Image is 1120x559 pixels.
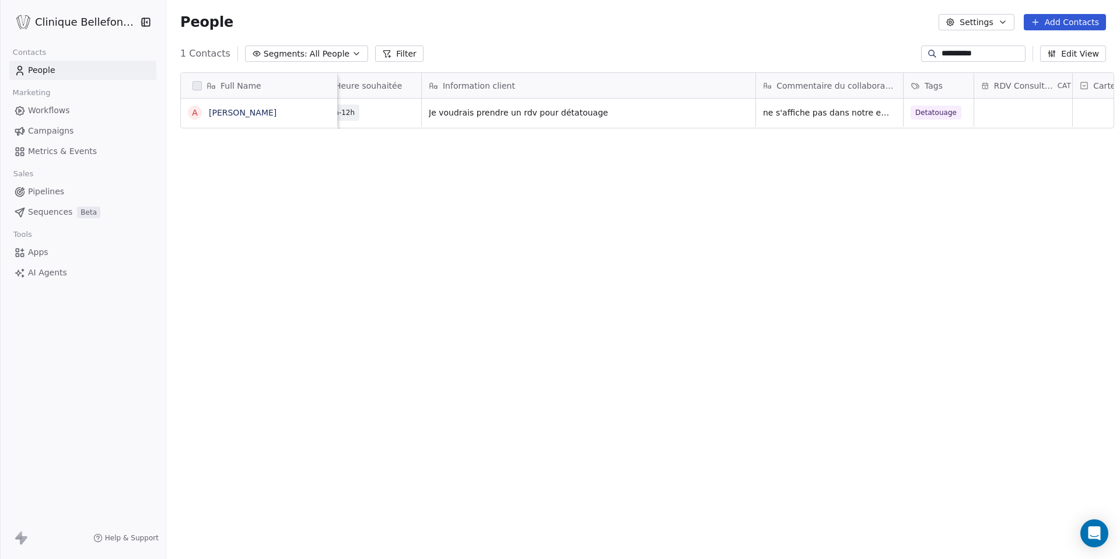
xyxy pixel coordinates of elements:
span: Detatouage [911,106,961,120]
a: Pipelines [9,182,156,201]
button: Edit View [1040,46,1106,62]
span: Pipelines [28,186,64,198]
span: Clinique Bellefontaine [35,15,136,30]
span: 10h-12h [325,107,355,118]
span: All People [310,48,349,60]
div: RDV ConsultationCAT [974,73,1072,98]
button: Add Contacts [1024,14,1106,30]
div: Information client [422,73,755,98]
div: A [192,107,198,119]
span: AI Agents [28,267,67,279]
div: Open Intercom Messenger [1080,519,1108,547]
div: Commentaire du collaborateur [756,73,903,98]
span: Tools [8,226,37,243]
span: Apps [28,246,48,258]
a: Apps [9,243,156,262]
span: Information client [443,80,515,92]
span: Segments: [264,48,307,60]
span: Full Name [220,80,261,92]
span: Workflows [28,104,70,117]
span: Marketing [8,84,55,102]
span: Help & Support [105,533,159,543]
span: Sales [8,165,38,183]
span: 1 Contacts [180,47,230,61]
span: Contacts [8,44,51,61]
a: Workflows [9,101,156,120]
span: RDV Consultation [994,80,1055,92]
a: [PERSON_NAME] [209,108,276,117]
span: People [28,64,55,76]
span: Commentaire du collaborateur [776,80,896,92]
div: grid [181,99,338,537]
button: Clinique Bellefontaine [14,12,131,32]
div: Heure souhaitée [314,73,421,98]
button: Settings [939,14,1014,30]
span: People [180,13,233,31]
span: Je voudrais prendre un rdv pour détatouage [429,107,748,118]
span: Campaigns [28,125,73,137]
div: Tags [904,73,974,98]
span: ne s'affiche pas dans notre email [763,107,896,118]
span: CAT [1058,81,1071,90]
span: Metrics & Events [28,145,97,158]
a: Help & Support [93,533,159,543]
span: Heure souhaitée [335,80,402,92]
div: Full Name [181,73,337,98]
span: Sequences [28,206,72,218]
a: SequencesBeta [9,202,156,222]
a: People [9,61,156,80]
span: Beta [77,207,100,218]
span: Tags [925,80,943,92]
button: Filter [375,46,423,62]
a: Campaigns [9,121,156,141]
a: Metrics & Events [9,142,156,161]
img: Logo_Bellefontaine_Black.png [16,15,30,29]
a: AI Agents [9,263,156,282]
